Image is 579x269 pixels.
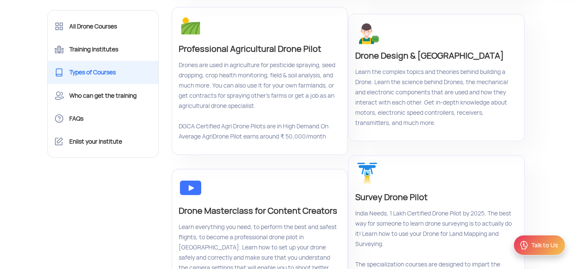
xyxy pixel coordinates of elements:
[355,67,515,128] p: Learn the complex topics and theories behind building a Drone. Learn the science behind Drones, t...
[48,61,159,84] a: Types of Courses
[179,204,339,218] p: Drone Masterclass for Content Creators
[531,241,558,249] div: Talk to Us
[355,49,515,62] p: Drone Design & [GEOGRAPHIC_DATA]
[48,130,159,153] a: Enlist your Institute
[355,162,379,186] img: who_can_get_training
[179,60,339,142] p: Drones are used in agriculture for pesticide spraying, seed dropping, crop health monitoring, fie...
[179,176,203,200] img: who_can_get_training
[48,84,159,107] a: Who can get the training
[179,42,339,56] p: Professional Agricultural Drone Pilot
[48,15,159,38] a: All Drone Courses
[355,190,515,204] p: Survey Drone Pilot
[519,240,529,250] img: ic_Support.svg
[179,14,203,38] img: who_can_get_training
[48,107,159,130] a: FAQs
[355,21,379,45] img: who_can_get_training
[48,38,159,61] a: Training Institutes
